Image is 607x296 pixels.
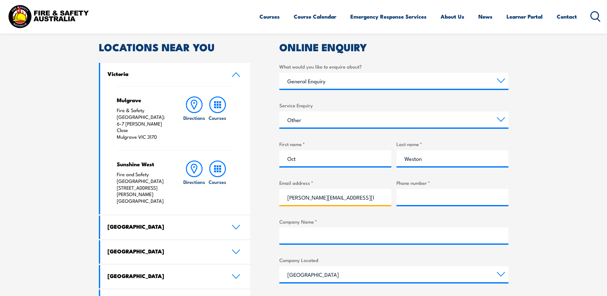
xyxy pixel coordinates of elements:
[183,96,206,140] a: Directions
[279,256,508,264] label: Company Located
[279,179,391,186] label: Email address
[108,70,222,77] h4: Victoria
[117,171,170,204] p: Fire and Safety [GEOGRAPHIC_DATA] [STREET_ADDRESS][PERSON_NAME] [GEOGRAPHIC_DATA]
[206,160,229,204] a: Courses
[279,42,508,51] h2: ONLINE ENQUIRY
[279,102,508,109] label: Service Enquiry
[557,8,577,25] a: Contact
[260,8,280,25] a: Courses
[209,114,226,121] h6: Courses
[294,8,336,25] a: Course Calendar
[396,140,508,148] label: Last name
[99,42,251,51] h2: LOCATIONS NEAR YOU
[100,63,251,86] a: Victoria
[441,8,464,25] a: About Us
[396,179,508,186] label: Phone number
[279,140,391,148] label: First name
[183,114,205,121] h6: Directions
[108,223,222,230] h4: [GEOGRAPHIC_DATA]
[478,8,492,25] a: News
[209,178,226,185] h6: Courses
[183,160,206,204] a: Directions
[117,96,170,103] h4: Mulgrave
[206,96,229,140] a: Courses
[350,8,427,25] a: Emergency Response Services
[183,178,205,185] h6: Directions
[117,160,170,168] h4: Sunshine West
[279,218,508,225] label: Company Name
[117,107,170,140] p: Fire & Safety [GEOGRAPHIC_DATA]: 6-7 [PERSON_NAME] Close Mulgrave VIC 3170
[108,272,222,279] h4: [GEOGRAPHIC_DATA]
[507,8,543,25] a: Learner Portal
[100,216,251,239] a: [GEOGRAPHIC_DATA]
[100,265,251,288] a: [GEOGRAPHIC_DATA]
[108,248,222,255] h4: [GEOGRAPHIC_DATA]
[100,240,251,264] a: [GEOGRAPHIC_DATA]
[279,63,508,70] label: What would you like to enquire about?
